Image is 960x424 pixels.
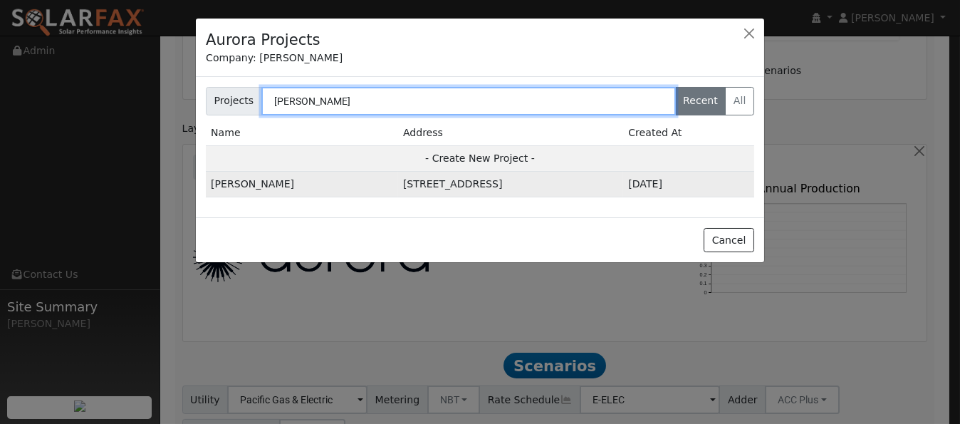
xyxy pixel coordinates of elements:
[206,120,398,146] td: Name
[206,145,754,171] td: - Create New Project -
[704,228,754,252] button: Cancel
[623,172,754,197] td: 2m
[725,87,754,115] label: All
[206,29,320,51] h4: Aurora Projects
[206,87,262,115] span: Projects
[623,120,754,146] td: Created At
[675,87,726,115] label: Recent
[206,51,754,66] div: Company: [PERSON_NAME]
[206,172,398,197] td: [PERSON_NAME]
[398,120,623,146] td: Address
[398,172,623,197] td: [STREET_ADDRESS]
